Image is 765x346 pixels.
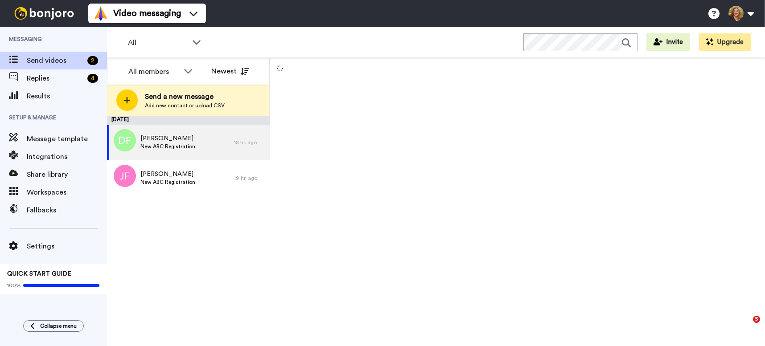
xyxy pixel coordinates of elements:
img: bj-logo-header-white.svg [11,7,78,20]
span: Share library [27,169,107,180]
span: [PERSON_NAME] [140,134,195,143]
span: Send a new message [145,91,225,102]
button: Collapse menu [23,320,84,332]
button: Invite [646,33,690,51]
div: 4 [87,74,98,83]
div: All members [128,66,179,77]
span: Send videos [27,55,84,66]
span: Video messaging [113,7,181,20]
span: All [128,37,188,48]
img: vm-color.svg [94,6,108,20]
span: Replies [27,73,84,84]
div: 19 hr. ago [234,175,265,182]
span: Workspaces [27,187,107,198]
span: QUICK START GUIDE [7,271,71,277]
span: New ABC Registration [140,179,195,186]
span: Add new contact or upload CSV [145,102,225,109]
img: df.png [114,129,136,151]
span: Collapse menu [40,322,77,330]
div: [DATE] [107,116,270,125]
span: Settings [27,241,107,252]
span: Results [27,91,107,102]
div: 2 [87,56,98,65]
span: Fallbacks [27,205,107,216]
span: Integrations [27,151,107,162]
img: jf.png [114,165,136,187]
span: [PERSON_NAME] [140,170,195,179]
span: 100% [7,282,21,289]
button: Upgrade [699,33,751,51]
div: 18 hr. ago [234,139,265,146]
iframe: Intercom live chat [735,316,756,337]
button: Newest [205,62,256,80]
span: Message template [27,134,107,144]
span: 5 [753,316,760,323]
span: New ABC Registration [140,143,195,150]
